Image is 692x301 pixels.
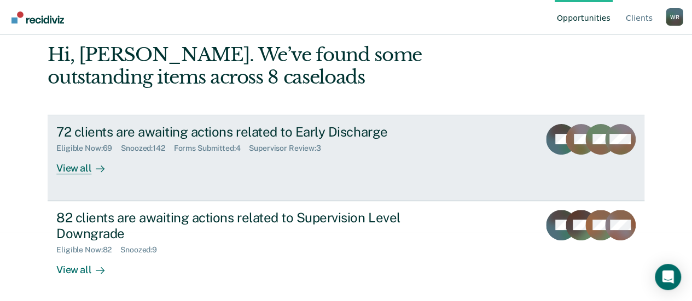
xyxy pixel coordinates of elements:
div: Eligible Now : 82 [56,245,120,255]
div: Snoozed : 142 [121,144,174,153]
div: W R [666,8,683,26]
div: Forms Submitted : 4 [174,144,249,153]
div: View all [56,255,118,276]
div: Supervisor Review : 3 [249,144,329,153]
div: 72 clients are awaiting actions related to Early Discharge [56,124,440,140]
div: Snoozed : 9 [120,245,166,255]
img: Recidiviz [11,11,64,23]
div: Hi, [PERSON_NAME]. We’ve found some outstanding items across 8 caseloads [48,44,525,88]
div: View all [56,153,118,174]
div: Open Intercom Messenger [655,264,681,290]
div: Eligible Now : 69 [56,144,121,153]
div: 82 clients are awaiting actions related to Supervision Level Downgrade [56,210,440,241]
a: 72 clients are awaiting actions related to Early DischargeEligible Now:69Snoozed:142Forms Submitt... [48,115,644,201]
button: Profile dropdown button [666,8,683,26]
